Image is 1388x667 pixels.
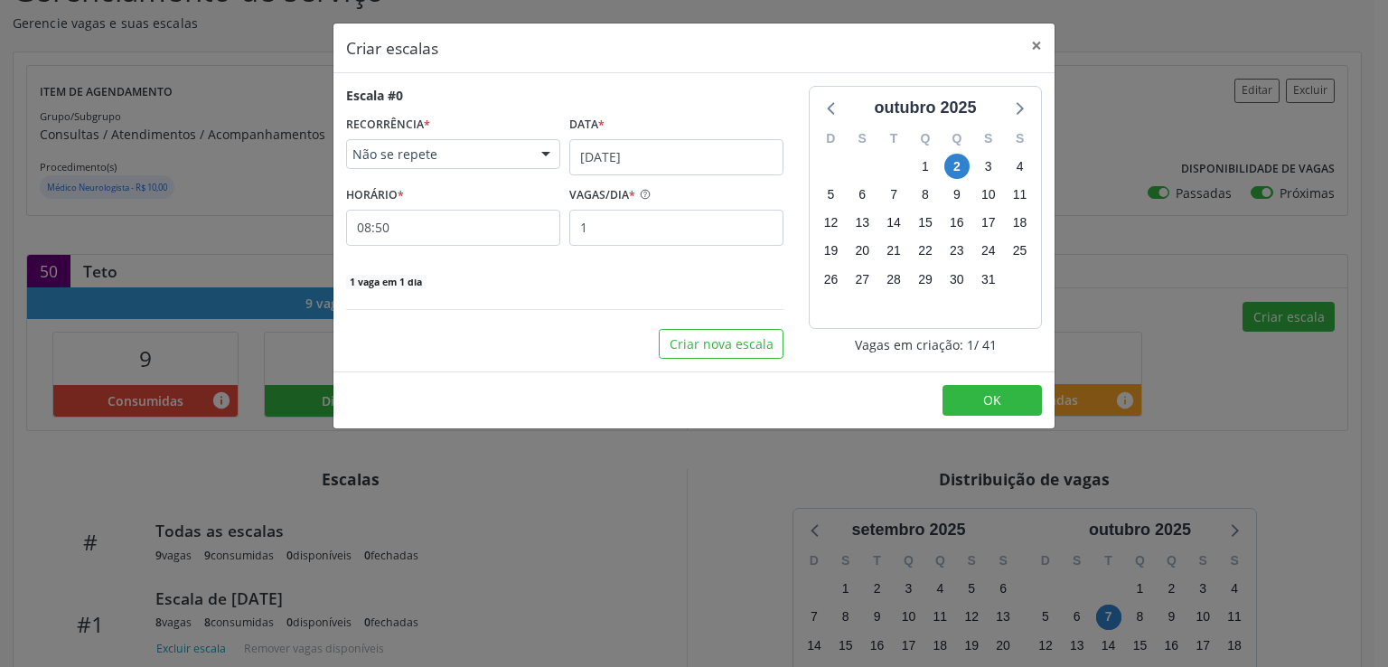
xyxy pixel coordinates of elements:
[944,267,970,292] span: quinta-feira, 30 de outubro de 2025
[913,183,938,208] span: quarta-feira, 8 de outubro de 2025
[943,385,1042,416] button: OK
[976,183,1001,208] span: sexta-feira, 10 de outubro de 2025
[976,211,1001,236] span: sexta-feira, 17 de outubro de 2025
[346,210,560,246] input: 00:00
[1008,211,1033,236] span: sábado, 18 de outubro de 2025
[849,211,875,236] span: segunda-feira, 13 de outubro de 2025
[818,211,843,236] span: domingo, 12 de outubro de 2025
[976,239,1001,264] span: sexta-feira, 24 de outubro de 2025
[972,125,1004,153] div: S
[1008,154,1033,179] span: sábado, 4 de outubro de 2025
[352,146,523,164] span: Não se repete
[913,211,938,236] span: quarta-feira, 15 de outubro de 2025
[867,96,983,120] div: outubro 2025
[881,267,906,292] span: terça-feira, 28 de outubro de 2025
[346,182,404,210] label: HORÁRIO
[913,239,938,264] span: quarta-feira, 22 de outubro de 2025
[944,183,970,208] span: quinta-feira, 9 de outubro de 2025
[849,239,875,264] span: segunda-feira, 20 de outubro de 2025
[1004,125,1036,153] div: S
[346,111,430,139] label: RECORRÊNCIA
[1018,23,1055,68] button: Close
[974,335,997,354] span: / 41
[849,267,875,292] span: segunda-feira, 27 de outubro de 2025
[809,335,1042,354] div: Vagas em criação: 1
[944,239,970,264] span: quinta-feira, 23 de outubro de 2025
[944,211,970,236] span: quinta-feira, 16 de outubro de 2025
[569,139,783,175] input: Selecione uma data
[913,154,938,179] span: quarta-feira, 1 de outubro de 2025
[941,125,972,153] div: Q
[1008,183,1033,208] span: sábado, 11 de outubro de 2025
[346,36,438,60] h5: Criar escalas
[976,154,1001,179] span: sexta-feira, 3 de outubro de 2025
[983,391,1001,409] span: OK
[881,211,906,236] span: terça-feira, 14 de outubro de 2025
[818,239,843,264] span: domingo, 19 de outubro de 2025
[910,125,942,153] div: Q
[635,182,652,201] ion-icon: help circle outline
[881,183,906,208] span: terça-feira, 7 de outubro de 2025
[1008,239,1033,264] span: sábado, 25 de outubro de 2025
[849,183,875,208] span: segunda-feira, 6 de outubro de 2025
[818,267,843,292] span: domingo, 26 de outubro de 2025
[847,125,878,153] div: S
[659,329,783,360] button: Criar nova escala
[818,183,843,208] span: domingo, 5 de outubro de 2025
[881,239,906,264] span: terça-feira, 21 de outubro de 2025
[944,154,970,179] span: quinta-feira, 2 de outubro de 2025
[913,267,938,292] span: quarta-feira, 29 de outubro de 2025
[569,111,605,139] label: Data
[346,275,426,289] span: 1 vaga em 1 dia
[976,267,1001,292] span: sexta-feira, 31 de outubro de 2025
[815,125,847,153] div: D
[346,86,403,105] div: Escala #0
[569,182,635,210] label: VAGAS/DIA
[878,125,910,153] div: T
